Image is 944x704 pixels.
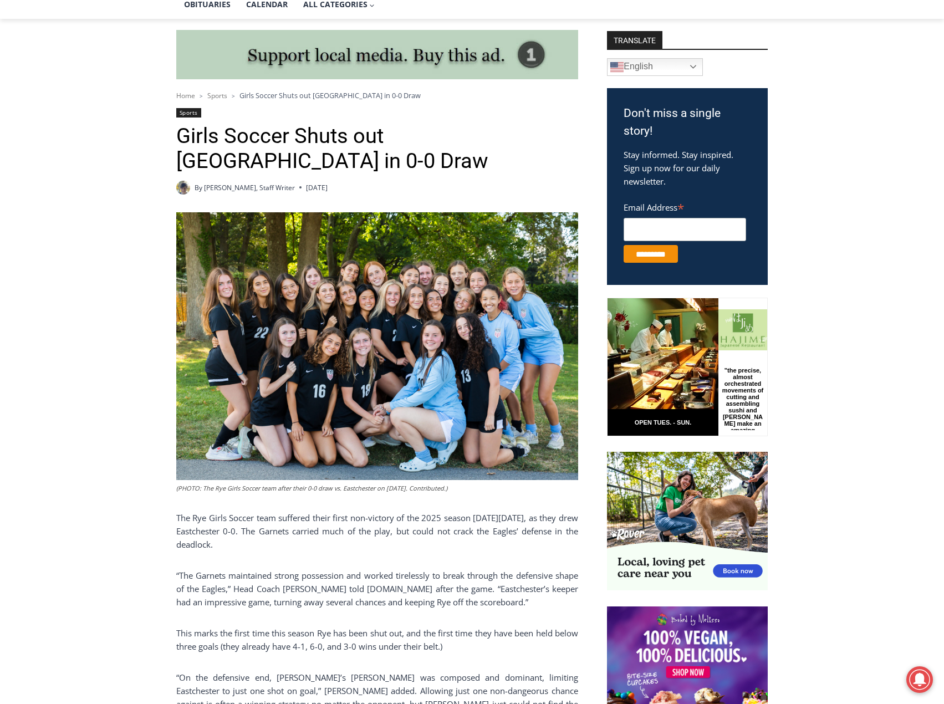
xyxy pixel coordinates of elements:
img: en [610,60,624,74]
p: The Rye Girls Soccer team suffered their first non-victory of the 2025 season [DATE][DATE], as th... [176,511,578,551]
h1: Girls Soccer Shuts out [GEOGRAPHIC_DATA] in 0-0 Draw [176,124,578,174]
a: [PERSON_NAME], Staff Writer [204,183,295,192]
span: Open Tues. - Sun. [PHONE_NUMBER] [3,114,109,156]
img: support local media, buy this ad [176,30,578,80]
span: Girls Soccer Shuts out [GEOGRAPHIC_DATA] in 0-0 Draw [239,90,421,100]
label: Email Address [624,196,746,216]
nav: Breadcrumbs [176,90,578,101]
a: English [607,58,703,76]
div: "the precise, almost orchestrated movements of cutting and assembling sushi and [PERSON_NAME] mak... [114,69,157,132]
a: Intern @ [DOMAIN_NAME] [267,108,537,138]
p: “The Garnets maintained strong possession and worked tirelessly to break through the defensive sh... [176,569,578,609]
span: Intern @ [DOMAIN_NAME] [290,110,514,135]
a: Sports [176,108,201,118]
p: Stay informed. Stay inspired. Sign up now for our daily newsletter. [624,148,751,188]
time: [DATE] [306,182,328,193]
a: Open Tues. - Sun. [PHONE_NUMBER] [1,111,111,138]
h3: Don't miss a single story! [624,105,751,140]
strong: TRANSLATE [607,31,662,49]
figcaption: (PHOTO: The Rye Girls Soccer team after their 0-0 draw vs. Eastchester on [DATE]. Contributed.) [176,483,578,493]
a: Home [176,91,195,100]
p: This marks the first time this season Rye has been shut out, and the first time they have been he... [176,626,578,653]
div: "[PERSON_NAME] and I covered the [DATE] Parade, which was a really eye opening experience as I ha... [280,1,524,108]
span: > [232,92,235,100]
a: Author image [176,181,190,195]
img: (PHOTO: MyRye.com 2024 Head Intern, Editor and now Staff Writer Charlie Morris. Contributed.)Char... [176,181,190,195]
span: By [195,182,202,193]
span: > [200,92,203,100]
a: Sports [207,91,227,100]
img: (PHOTO: The Rye Girls Soccer team after their 0-0 draw vs. Eastchester on September 9, 2025. Cont... [176,212,578,480]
